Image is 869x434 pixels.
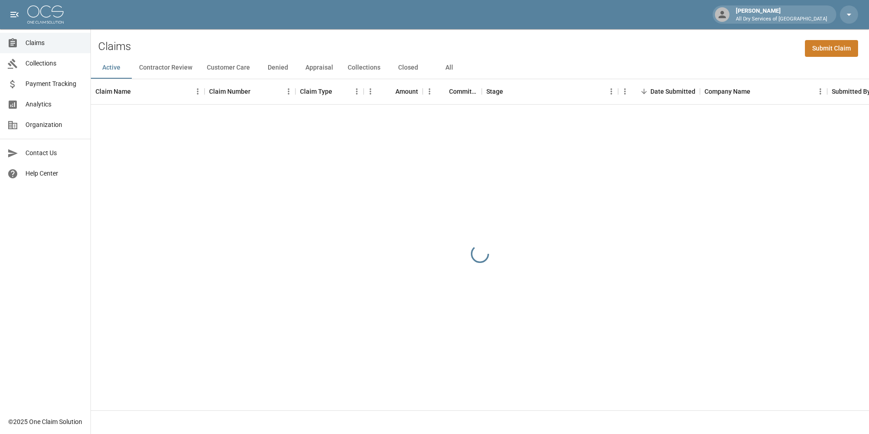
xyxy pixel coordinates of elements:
[282,85,295,98] button: Menu
[25,100,83,109] span: Analytics
[388,57,429,79] button: Closed
[482,79,618,104] div: Stage
[436,85,449,98] button: Sort
[350,85,364,98] button: Menu
[604,85,618,98] button: Menu
[257,57,298,79] button: Denied
[91,79,205,104] div: Claim Name
[429,57,469,79] button: All
[805,40,858,57] a: Submit Claim
[205,79,295,104] div: Claim Number
[209,79,250,104] div: Claim Number
[736,15,827,23] p: All Dry Services of [GEOGRAPHIC_DATA]
[383,85,395,98] button: Sort
[25,169,83,178] span: Help Center
[340,57,388,79] button: Collections
[298,57,340,79] button: Appraisal
[700,79,827,104] div: Company Name
[295,79,364,104] div: Claim Type
[25,59,83,68] span: Collections
[132,57,200,79] button: Contractor Review
[25,38,83,48] span: Claims
[191,85,205,98] button: Menu
[250,85,263,98] button: Sort
[91,57,869,79] div: dynamic tabs
[750,85,763,98] button: Sort
[503,85,516,98] button: Sort
[131,85,144,98] button: Sort
[618,79,700,104] div: Date Submitted
[486,79,503,104] div: Stage
[25,79,83,89] span: Payment Tracking
[364,85,377,98] button: Menu
[300,79,332,104] div: Claim Type
[200,57,257,79] button: Customer Care
[618,85,632,98] button: Menu
[704,79,750,104] div: Company Name
[814,85,827,98] button: Menu
[98,40,131,53] h2: Claims
[449,79,477,104] div: Committed Amount
[423,79,482,104] div: Committed Amount
[91,57,132,79] button: Active
[732,6,831,23] div: [PERSON_NAME]
[638,85,650,98] button: Sort
[650,79,695,104] div: Date Submitted
[395,79,418,104] div: Amount
[25,148,83,158] span: Contact Us
[5,5,24,24] button: open drawer
[25,120,83,130] span: Organization
[27,5,64,24] img: ocs-logo-white-transparent.png
[423,85,436,98] button: Menu
[332,85,345,98] button: Sort
[364,79,423,104] div: Amount
[95,79,131,104] div: Claim Name
[8,417,82,426] div: © 2025 One Claim Solution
